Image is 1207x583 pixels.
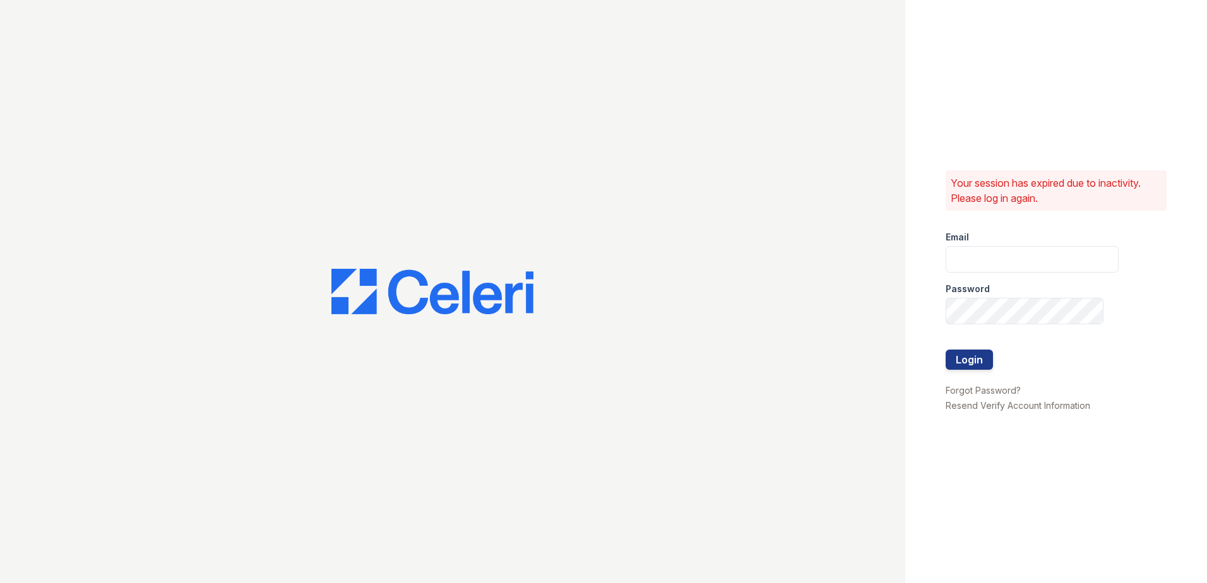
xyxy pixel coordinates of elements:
[946,385,1021,396] a: Forgot Password?
[946,283,990,295] label: Password
[946,400,1090,411] a: Resend Verify Account Information
[946,231,969,244] label: Email
[946,350,993,370] button: Login
[951,175,1162,206] p: Your session has expired due to inactivity. Please log in again.
[331,269,533,314] img: CE_Logo_Blue-a8612792a0a2168367f1c8372b55b34899dd931a85d93a1a3d3e32e68fde9ad4.png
